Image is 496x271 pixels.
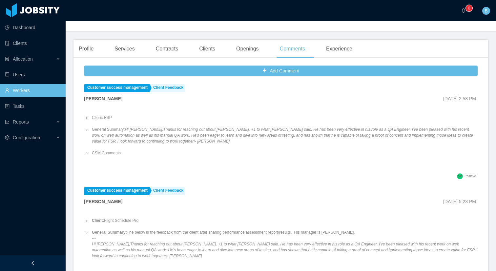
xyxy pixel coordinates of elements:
[5,120,10,124] i: icon: line-chart
[485,7,487,15] span: B
[231,40,264,58] div: Openings
[443,96,476,101] span: [DATE] 2:53 PM
[13,56,33,62] span: Allocation
[151,40,183,58] div: Contracts
[461,8,466,13] i: icon: bell
[84,84,149,92] a: Customer success management
[91,218,478,223] li: Flight Schedule Pro
[194,40,220,58] div: Clients
[84,187,149,195] a: Customer success management
[92,218,104,223] strong: Client:
[443,199,476,204] span: [DATE] 5:23 PM
[5,21,60,34] a: icon: pie-chartDashboard
[5,100,60,113] a: icon: profileTasks
[91,229,478,259] li: The below is the feedback from the client after sharing performance assessment report/results. Hi...
[275,40,310,58] div: Comments
[109,40,140,58] div: Services
[91,150,478,156] li: CSM Comments:
[5,84,60,97] a: icon: userWorkers
[321,40,358,58] div: Experience
[91,115,478,121] li: Client: FSP
[150,187,185,195] a: Client Feedback
[84,66,478,76] button: icon: plusAdd Comment
[5,57,10,61] i: icon: solution
[92,127,473,144] em: Hi [PERSON_NAME],Thanks for reaching out about [PERSON_NAME]. +1 to what [PERSON_NAME] said. He h...
[84,96,122,101] strong: [PERSON_NAME]
[150,84,185,92] a: Client Feedback
[84,199,122,204] strong: [PERSON_NAME]
[13,135,40,140] span: Configuration
[5,37,60,50] a: icon: auditClients
[13,119,29,125] span: Reports
[73,40,99,58] div: Profile
[5,135,10,140] i: icon: setting
[91,126,478,144] li: General Summary:
[466,5,472,11] sup: 0
[5,68,60,81] a: icon: robotUsers
[92,230,127,235] strong: General Summary:
[465,174,476,178] span: Positive
[92,242,478,258] em: Hi [PERSON_NAME],Thanks for reaching out about [PERSON_NAME]. +1 to what [PERSON_NAME] said. He h...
